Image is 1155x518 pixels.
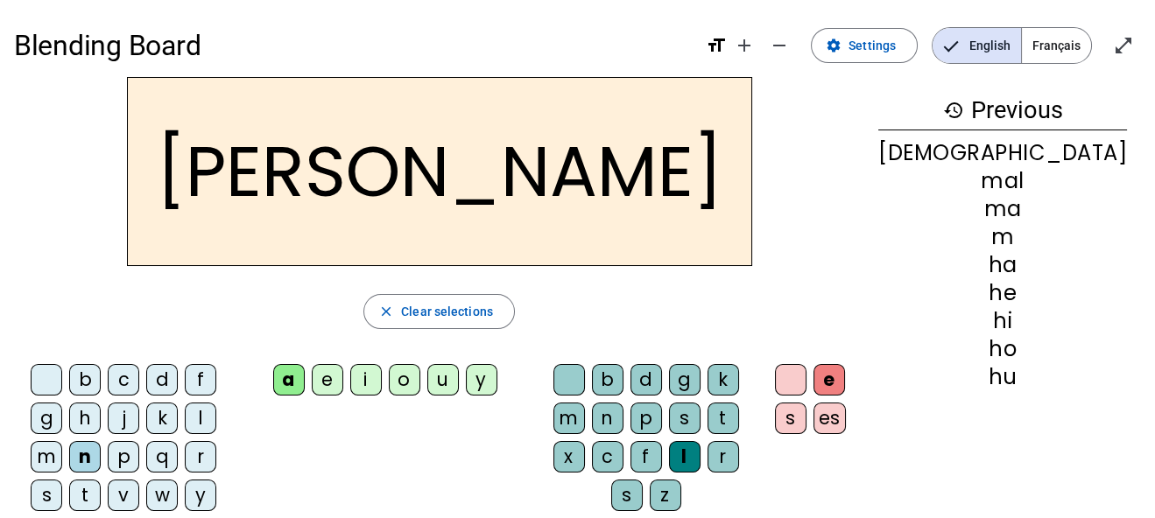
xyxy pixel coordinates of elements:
[932,27,1092,64] mat-button-toggle-group: Language selection
[813,402,846,434] div: es
[312,364,343,395] div: e
[592,364,623,395] div: b
[592,441,623,472] div: c
[185,402,216,434] div: l
[127,77,752,266] h2: [PERSON_NAME]
[69,364,101,395] div: b
[146,402,178,434] div: k
[669,402,701,434] div: s
[273,364,305,395] div: a
[378,304,394,319] mat-icon: close
[708,364,739,395] div: k
[734,35,755,56] mat-icon: add
[630,441,662,472] div: f
[769,35,790,56] mat-icon: remove
[727,28,762,63] button: Increase font size
[553,441,585,472] div: x
[401,301,493,322] span: Clear selections
[69,479,101,511] div: t
[813,364,845,395] div: e
[146,364,178,395] div: d
[933,28,1021,63] span: English
[762,28,797,63] button: Decrease font size
[69,441,101,472] div: n
[1022,28,1091,63] span: Français
[708,441,739,472] div: r
[466,364,497,395] div: y
[878,143,1127,164] div: [DEMOGRAPHIC_DATA]
[878,171,1127,192] div: mal
[708,402,739,434] div: t
[878,255,1127,276] div: ha
[775,402,806,434] div: s
[69,402,101,434] div: h
[706,35,727,56] mat-icon: format_size
[108,402,139,434] div: j
[185,364,216,395] div: f
[943,100,964,121] mat-icon: history
[185,479,216,511] div: y
[427,364,459,395] div: u
[878,339,1127,360] div: ho
[146,479,178,511] div: w
[31,441,62,472] div: m
[650,479,681,511] div: z
[630,402,662,434] div: p
[363,294,515,329] button: Clear selections
[592,402,623,434] div: n
[350,364,382,395] div: i
[878,227,1127,248] div: m
[878,91,1127,130] h3: Previous
[669,441,701,472] div: l
[1106,28,1141,63] button: Enter full screen
[811,28,918,63] button: Settings
[611,479,643,511] div: s
[146,441,178,472] div: q
[878,199,1127,220] div: ma
[553,402,585,434] div: m
[878,367,1127,388] div: hu
[878,311,1127,332] div: hi
[1113,35,1134,56] mat-icon: open_in_full
[389,364,420,395] div: o
[630,364,662,395] div: d
[14,17,692,73] h1: Blending Board
[31,402,62,434] div: g
[108,441,139,472] div: p
[849,35,896,56] span: Settings
[31,479,62,511] div: s
[108,479,139,511] div: v
[878,283,1127,304] div: he
[185,441,216,472] div: r
[826,38,842,53] mat-icon: settings
[669,364,701,395] div: g
[108,364,139,395] div: c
